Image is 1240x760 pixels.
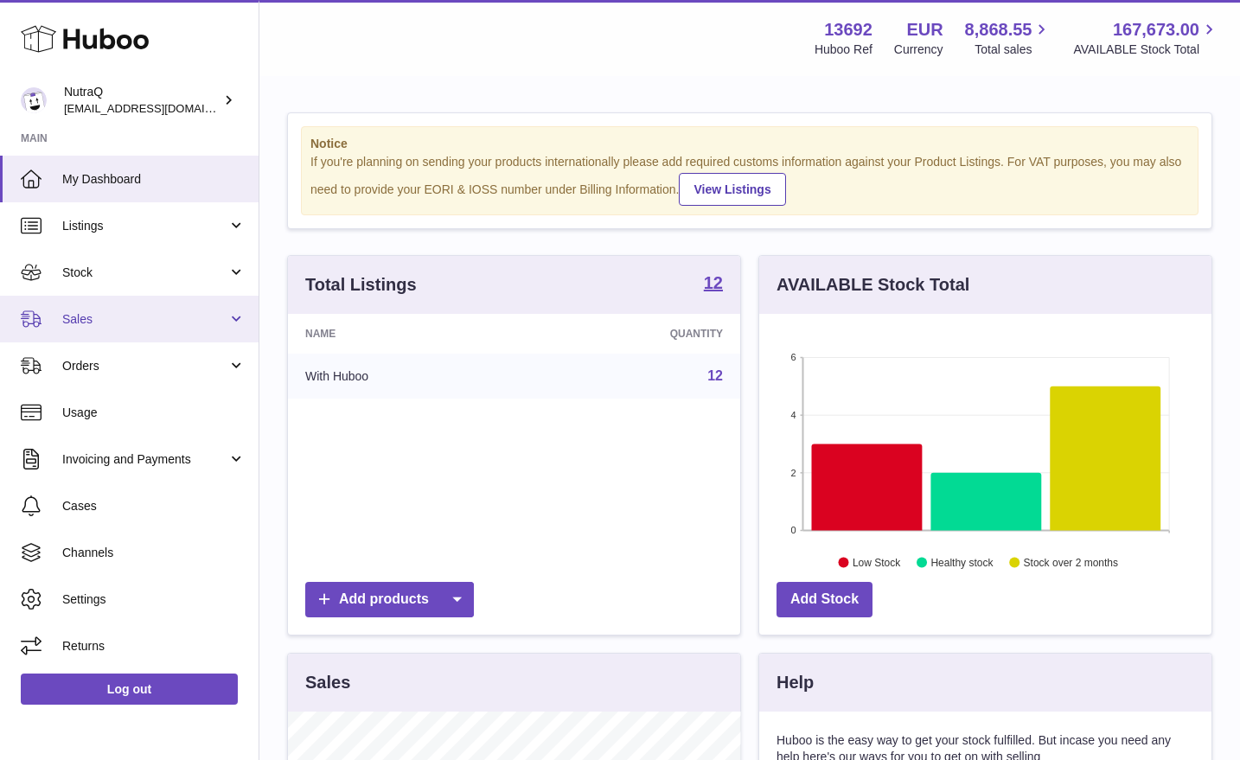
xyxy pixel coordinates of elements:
a: 8,868.55 Total sales [965,18,1052,58]
text: 2 [790,467,796,477]
strong: 12 [704,274,723,291]
span: My Dashboard [62,171,246,188]
text: 6 [790,352,796,362]
div: If you're planning on sending your products internationally please add required customs informati... [310,154,1189,206]
span: AVAILABLE Stock Total [1073,42,1219,58]
h3: Total Listings [305,273,417,297]
h3: Help [777,671,814,694]
span: Settings [62,591,246,608]
span: [EMAIL_ADDRESS][DOMAIN_NAME] [64,101,254,115]
a: Log out [21,674,238,705]
span: Invoicing and Payments [62,451,227,468]
span: Returns [62,638,246,655]
img: log@nutraq.com [21,87,47,113]
span: Orders [62,358,227,374]
span: Usage [62,405,246,421]
strong: Notice [310,136,1189,152]
text: Low Stock [853,556,901,568]
div: Currency [894,42,943,58]
th: Quantity [527,314,740,354]
a: 167,673.00 AVAILABLE Stock Total [1073,18,1219,58]
span: Stock [62,265,227,281]
a: 12 [707,368,723,383]
text: 4 [790,410,796,420]
h3: Sales [305,671,350,694]
span: Total sales [975,42,1051,58]
th: Name [288,314,527,354]
td: With Huboo [288,354,527,399]
text: Healthy stock [930,556,994,568]
a: View Listings [679,173,785,206]
span: 167,673.00 [1113,18,1199,42]
span: Channels [62,545,246,561]
span: Cases [62,498,246,514]
h3: AVAILABLE Stock Total [777,273,969,297]
span: Sales [62,311,227,328]
span: Listings [62,218,227,234]
a: Add Stock [777,582,872,617]
text: Stock over 2 months [1024,556,1118,568]
strong: 13692 [824,18,872,42]
span: 8,868.55 [965,18,1032,42]
text: 0 [790,525,796,535]
div: NutraQ [64,84,220,117]
div: Huboo Ref [815,42,872,58]
a: Add products [305,582,474,617]
a: 12 [704,274,723,295]
strong: EUR [906,18,943,42]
